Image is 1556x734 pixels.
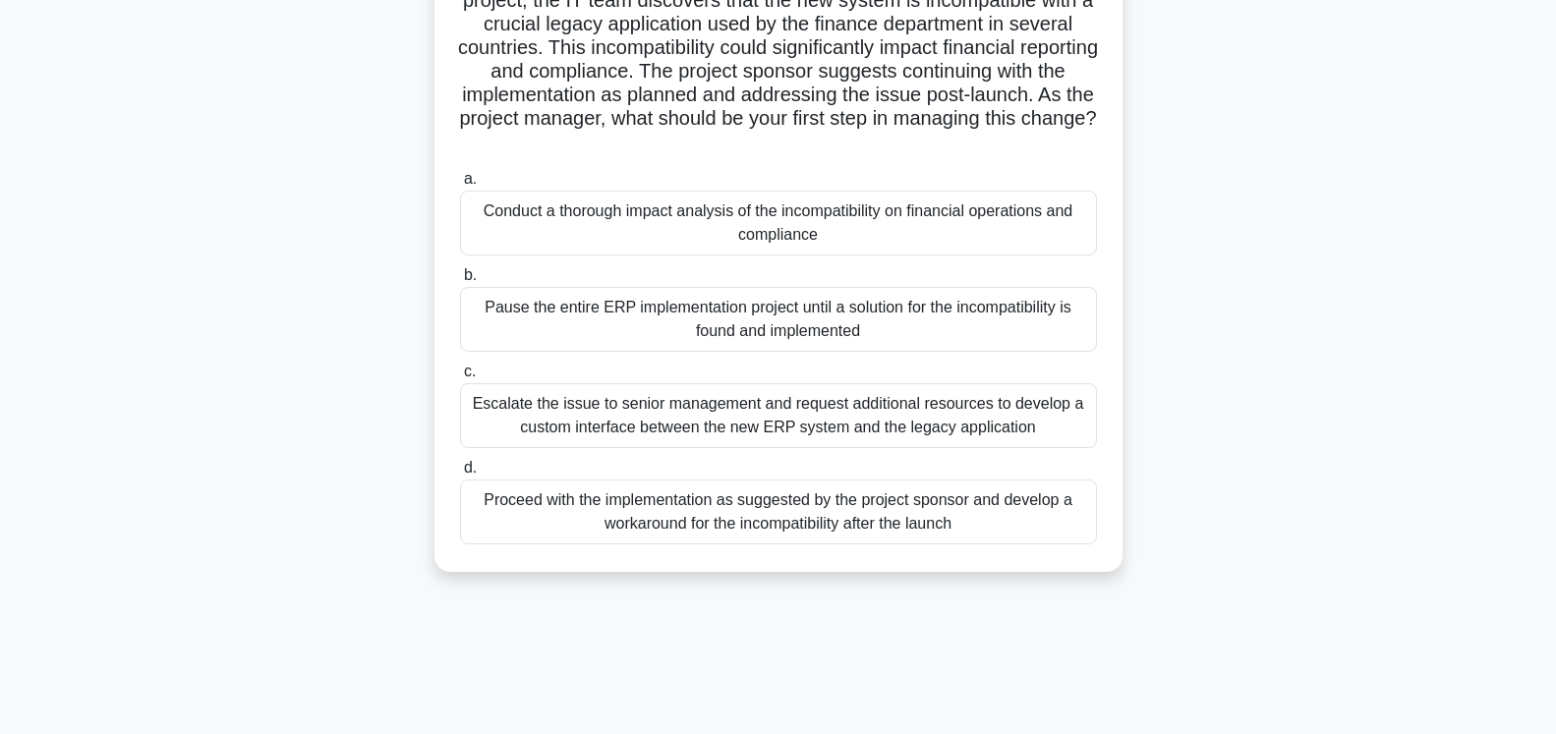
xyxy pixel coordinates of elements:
span: c. [464,363,476,379]
div: Conduct a thorough impact analysis of the incompatibility on financial operations and compliance [460,191,1097,255]
span: d. [464,459,477,476]
div: Pause the entire ERP implementation project until a solution for the incompatibility is found and... [460,287,1097,352]
div: Escalate the issue to senior management and request additional resources to develop a custom inte... [460,383,1097,448]
span: a. [464,170,477,187]
span: b. [464,266,477,283]
div: Proceed with the implementation as suggested by the project sponsor and develop a workaround for ... [460,480,1097,544]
